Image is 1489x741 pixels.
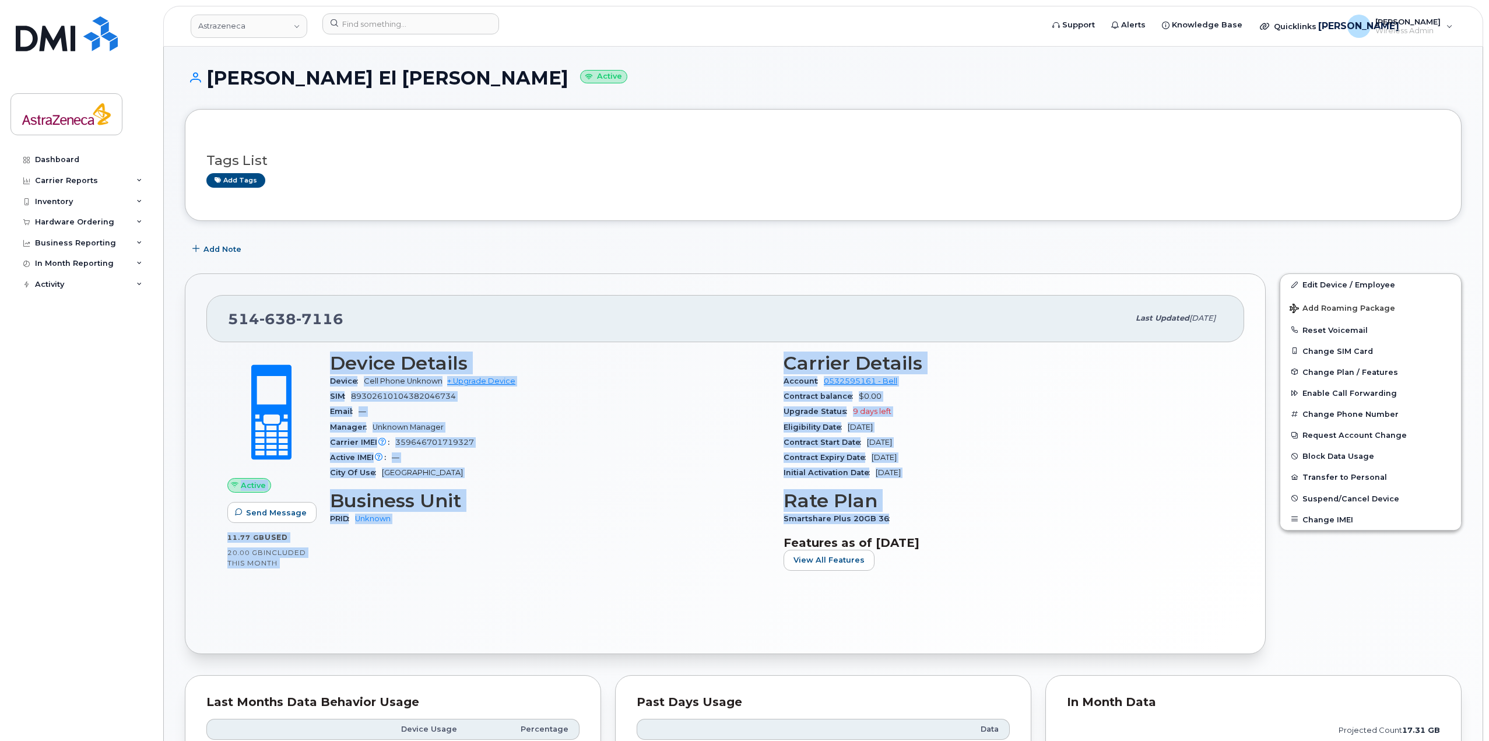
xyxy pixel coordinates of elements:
span: Upgrade Status [784,407,853,416]
span: 7116 [296,310,343,328]
span: [DATE] [1189,314,1216,322]
span: [GEOGRAPHIC_DATA] [382,468,463,477]
span: View All Features [793,554,865,566]
button: View All Features [784,550,875,571]
h3: Features as of [DATE] [784,536,1223,550]
span: Carrier IMEI [330,438,395,447]
span: Manager [330,423,373,431]
span: — [392,453,399,462]
span: 359646701719327 [395,438,474,447]
span: [DATE] [872,453,897,462]
h1: [PERSON_NAME] El [PERSON_NAME] [185,68,1462,88]
span: — [359,407,366,416]
span: Change Plan / Features [1302,367,1398,376]
span: included this month [227,548,306,567]
a: Edit Device / Employee [1280,274,1461,295]
button: Transfer to Personal [1280,466,1461,487]
span: Device [330,377,364,385]
span: Add Roaming Package [1290,304,1395,315]
button: Change Phone Number [1280,403,1461,424]
th: Device Usage [343,719,468,740]
span: Send Message [246,507,307,518]
a: Unknown [355,514,391,523]
span: SIM [330,392,351,401]
span: used [265,533,288,542]
a: Add tags [206,173,265,188]
h3: Device Details [330,353,770,374]
span: Contract Start Date [784,438,867,447]
h3: Rate Plan [784,490,1223,511]
span: Cell Phone Unknown [364,377,443,385]
span: City Of Use [330,468,382,477]
button: Change Plan / Features [1280,361,1461,382]
h3: Carrier Details [784,353,1223,374]
button: Enable Call Forwarding [1280,382,1461,403]
span: 11.77 GB [227,533,265,542]
span: [DATE] [848,423,873,431]
span: Account [784,377,824,385]
button: Send Message [227,502,317,523]
span: Initial Activation Date [784,468,876,477]
h3: Tags List [206,153,1440,168]
span: 89302610104382046734 [351,392,456,401]
span: Active [241,480,266,491]
span: Smartshare Plus 20GB 36 [784,514,895,523]
span: $0.00 [859,392,882,401]
span: Contract balance [784,392,859,401]
span: 514 [228,310,343,328]
button: Suspend/Cancel Device [1280,488,1461,509]
button: Add Roaming Package [1280,296,1461,319]
button: Request Account Change [1280,424,1461,445]
a: + Upgrade Device [447,377,515,385]
span: Active IMEI [330,453,392,462]
button: Change SIM Card [1280,340,1461,361]
span: 638 [259,310,296,328]
span: Unknown Manager [373,423,444,431]
div: In Month Data [1067,697,1440,708]
text: projected count [1339,726,1440,735]
span: [DATE] [876,468,901,477]
span: 20.00 GB [227,549,264,557]
button: Reset Voicemail [1280,319,1461,340]
span: Last updated [1136,314,1189,322]
button: Change IMEI [1280,509,1461,530]
span: Contract Expiry Date [784,453,872,462]
th: Percentage [468,719,580,740]
span: PRID [330,514,355,523]
span: Email [330,407,359,416]
span: Enable Call Forwarding [1302,389,1397,398]
div: Past Days Usage [637,697,1010,708]
span: [DATE] [867,438,892,447]
span: Eligibility Date [784,423,848,431]
th: Data [846,719,1010,740]
button: Add Note [185,238,251,259]
a: 0532595161 - Bell [824,377,897,385]
div: Last Months Data Behavior Usage [206,697,580,708]
button: Block Data Usage [1280,445,1461,466]
tspan: 17.31 GB [1402,726,1440,735]
h3: Business Unit [330,490,770,511]
span: Add Note [203,244,241,255]
span: Suspend/Cancel Device [1302,494,1399,503]
small: Active [580,70,627,83]
span: 9 days left [853,407,891,416]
